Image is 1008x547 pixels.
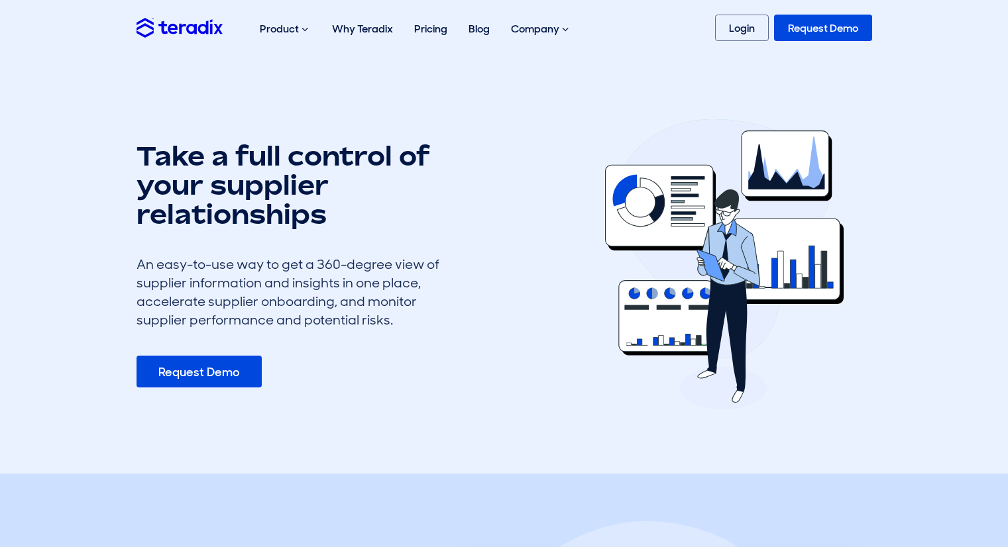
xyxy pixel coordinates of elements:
[137,141,455,228] h1: Take a full control of your supplier relationships
[137,18,223,37] img: Teradix logo
[137,255,455,329] div: An easy-to-use way to get a 360-degree view of supplier information and insights in one place, ac...
[249,8,321,50] div: Product
[137,356,262,387] a: Request Demo
[458,8,500,50] a: Blog
[715,15,769,41] a: Login
[321,8,404,50] a: Why Teradix
[605,119,844,410] img: erfx feature
[500,8,582,50] div: Company
[404,8,458,50] a: Pricing
[774,15,872,41] a: Request Demo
